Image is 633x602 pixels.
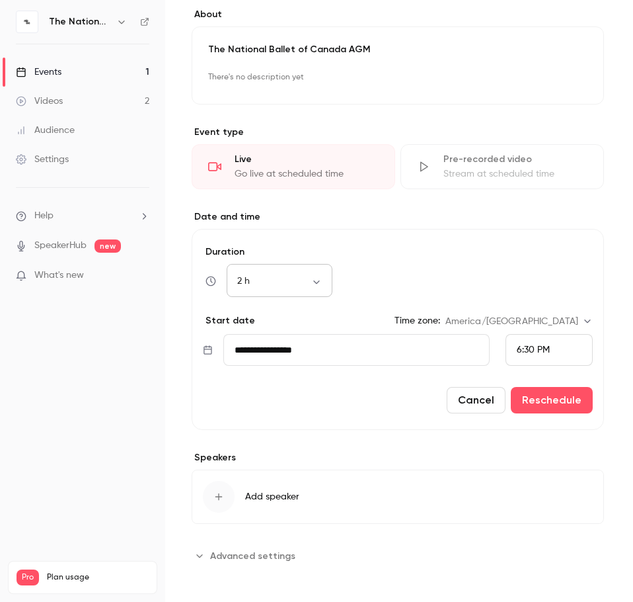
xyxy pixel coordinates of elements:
p: The National Ballet of Canada AGM [208,43,587,56]
label: Duration [203,245,593,259]
span: What's new [34,269,84,282]
p: Start date [203,314,255,327]
button: Add speaker [192,470,604,524]
label: About [192,8,604,21]
div: Stream at scheduled time [443,167,587,181]
button: Reschedule [511,387,593,413]
span: new [94,239,121,253]
div: America/[GEOGRAPHIC_DATA] [445,315,593,328]
div: Audience [16,124,75,137]
div: From [505,334,593,366]
button: Advanced settings [192,545,303,566]
div: Live [235,153,379,166]
span: Pro [17,570,39,585]
div: Settings [16,153,69,166]
li: help-dropdown-opener [16,209,149,223]
label: Time zone: [394,314,440,327]
span: Advanced settings [210,549,295,563]
div: Events [16,65,61,79]
label: Date and time [192,210,604,224]
section: Advanced settings [192,545,604,566]
div: Pre-recorded video [443,153,587,166]
img: The National Ballet of Canada [17,11,38,32]
p: Event type [192,126,604,139]
div: Videos [16,95,63,108]
button: Cancel [447,387,505,413]
span: Add speaker [245,490,299,503]
label: Speakers [192,451,604,464]
div: LiveGo live at scheduled time [192,144,395,189]
div: 2 h [227,275,332,288]
p: There's no description yet [208,67,587,88]
div: Go live at scheduled time [235,167,379,181]
span: Help [34,209,54,223]
div: Pre-recorded videoStream at scheduled time [400,144,604,189]
h6: The National Ballet of Canada [49,15,111,28]
span: 6:30 PM [517,345,550,355]
a: SpeakerHub [34,239,87,253]
span: Plan usage [47,572,149,583]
